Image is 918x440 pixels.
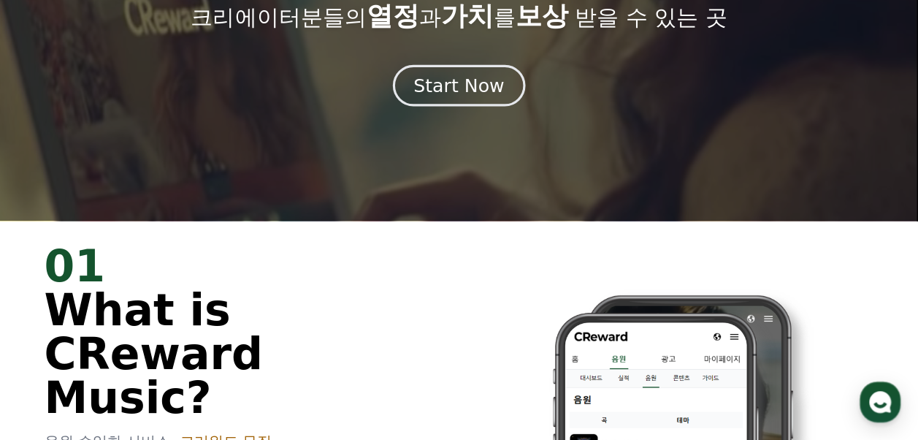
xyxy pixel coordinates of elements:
a: 홈 [4,319,96,355]
span: 홈 [46,341,55,352]
span: 가치 [440,1,493,31]
p: 크리에이터분들의 과 를 받을 수 있는 곳 [191,1,727,31]
a: 설정 [188,319,280,355]
span: 설정 [226,341,243,352]
span: What is CReward Music? [45,284,263,423]
span: 열정 [366,1,418,31]
span: 대화 [134,341,151,353]
span: 보상 [515,1,567,31]
div: 01 [45,244,442,288]
a: 대화 [96,319,188,355]
a: Start Now [396,80,522,94]
button: Start Now [393,65,525,107]
div: Start Now [413,73,504,98]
